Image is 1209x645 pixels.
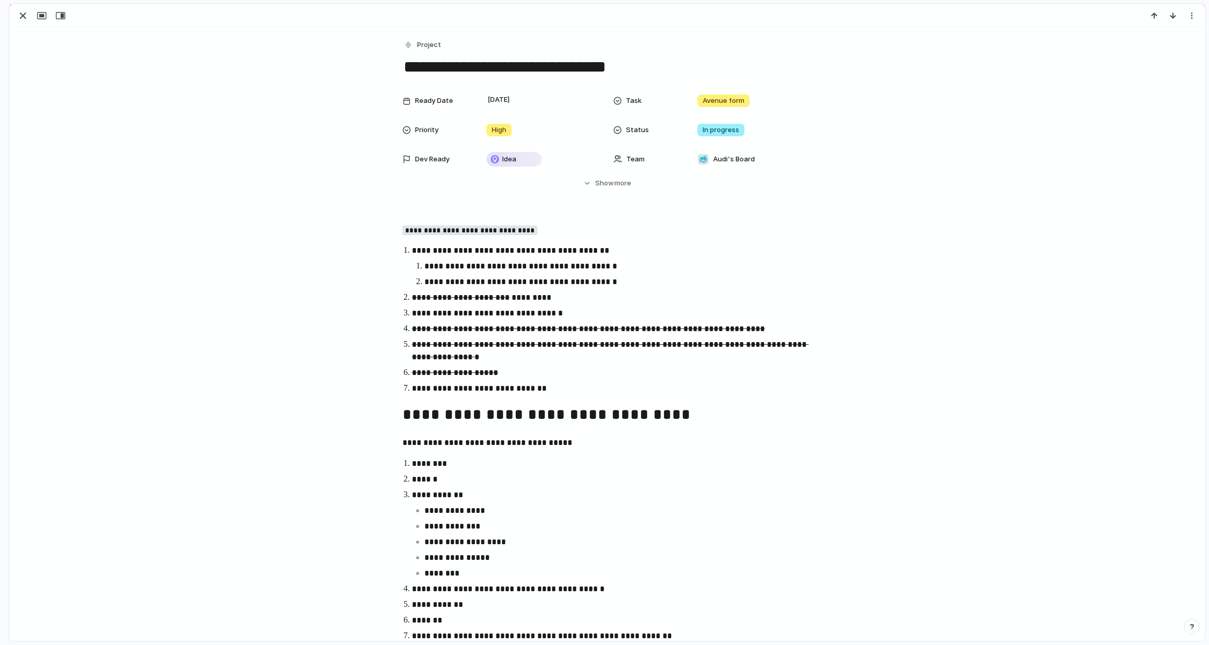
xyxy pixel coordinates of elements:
[502,154,516,165] span: Idea
[703,125,739,135] span: In progress
[713,154,755,165] span: Audi's Board
[415,125,438,135] span: Priority
[595,178,614,189] span: Show
[626,96,642,106] span: Task
[415,154,449,165] span: Dev Ready
[614,178,631,189] span: more
[401,38,444,53] button: Project
[698,154,708,165] div: 🥶
[492,125,506,135] span: High
[626,125,649,135] span: Status
[417,40,441,50] span: Project
[626,154,645,165] span: Team
[485,93,513,106] span: [DATE]
[415,96,453,106] span: Ready Date
[402,174,812,193] button: Showmore
[703,96,744,106] span: Avenue form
